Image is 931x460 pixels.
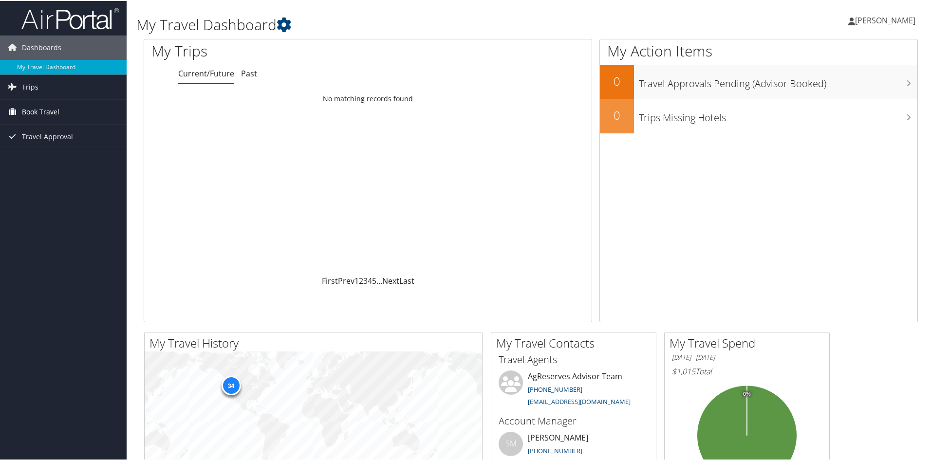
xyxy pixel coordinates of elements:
[672,352,822,361] h6: [DATE] - [DATE]
[376,275,382,285] span: …
[363,275,368,285] a: 3
[221,374,241,394] div: 34
[499,431,523,455] div: SM
[338,275,354,285] a: Prev
[600,40,917,60] h1: My Action Items
[848,5,925,34] a: [PERSON_NAME]
[494,369,653,409] li: AgReserves Advisor Team
[639,105,917,124] h3: Trips Missing Hotels
[22,124,73,148] span: Travel Approval
[359,275,363,285] a: 2
[600,64,917,98] a: 0Travel Approvals Pending (Advisor Booked)
[368,275,372,285] a: 4
[22,74,38,98] span: Trips
[672,365,822,376] h6: Total
[600,98,917,132] a: 0Trips Missing Hotels
[600,106,634,123] h2: 0
[399,275,414,285] a: Last
[639,71,917,90] h3: Travel Approvals Pending (Advisor Booked)
[149,334,482,350] h2: My Travel History
[136,14,662,34] h1: My Travel Dashboard
[499,413,649,427] h3: Account Manager
[382,275,399,285] a: Next
[241,67,257,78] a: Past
[528,396,631,405] a: [EMAIL_ADDRESS][DOMAIN_NAME]
[672,365,695,376] span: $1,015
[151,40,398,60] h1: My Trips
[743,390,751,396] tspan: 0%
[600,72,634,89] h2: 0
[322,275,338,285] a: First
[855,14,915,25] span: [PERSON_NAME]
[354,275,359,285] a: 1
[528,384,582,393] a: [PHONE_NUMBER]
[144,89,592,107] td: No matching records found
[178,67,234,78] a: Current/Future
[22,35,61,59] span: Dashboards
[670,334,829,350] h2: My Travel Spend
[372,275,376,285] a: 5
[499,352,649,366] h3: Travel Agents
[528,445,582,454] a: [PHONE_NUMBER]
[21,6,119,29] img: airportal-logo.png
[496,334,656,350] h2: My Travel Contacts
[22,99,59,123] span: Book Travel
